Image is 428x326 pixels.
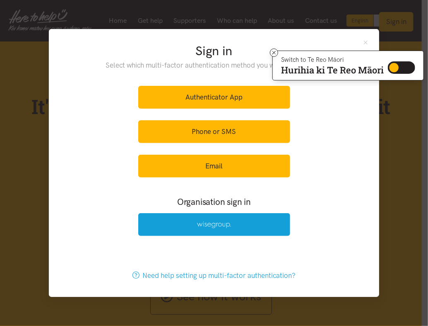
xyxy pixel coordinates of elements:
img: Wise Group [197,221,231,229]
a: Authenticator App [138,86,290,109]
a: Need help setting up multi-factor authentication? [124,264,305,287]
button: Close [362,39,369,46]
p: Switch to Te Reo Māori [281,57,384,62]
p: Hurihia ki Te Reo Māori [281,66,384,74]
h3: Organisation sign in [115,196,313,208]
h2: Sign in [89,42,339,60]
p: Select which multi-factor authentication method you would like to use [89,60,339,71]
a: Email [138,155,290,178]
a: Phone or SMS [138,120,290,143]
